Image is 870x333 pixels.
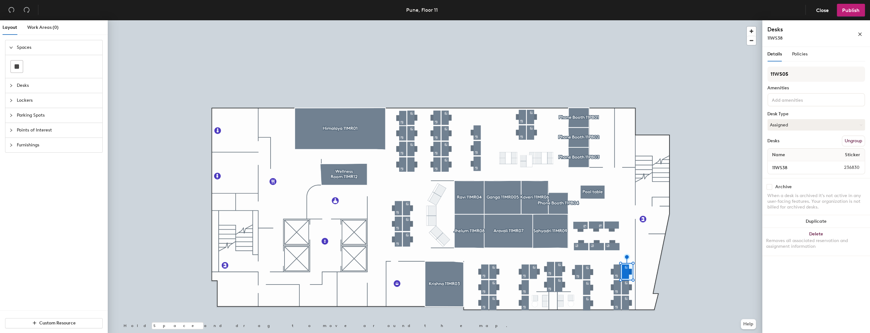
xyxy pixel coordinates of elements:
button: Publish [837,4,865,16]
span: Custom Resource [39,320,76,326]
span: Publish [842,7,860,13]
div: Desks [767,138,779,144]
div: Removes all associated reservation and assignment information [766,238,866,249]
button: Assigned [767,119,865,131]
button: Custom Resource [5,318,103,328]
div: Pune, Floor 11 [406,6,438,14]
span: collapsed [9,143,13,147]
div: Amenities [767,86,865,91]
span: Desks [17,78,99,93]
span: Details [767,51,782,57]
button: Undo (⌘ + Z) [5,4,18,16]
span: expanded [9,46,13,49]
span: Close [816,7,829,13]
span: Spaces [17,40,99,55]
button: Redo (⌘ + ⇧ + Z) [20,4,33,16]
span: Lockers [17,93,99,108]
span: collapsed [9,113,13,117]
div: Desk Type [767,112,865,117]
div: Archive [775,184,792,189]
span: Layout [3,25,17,30]
span: close [858,32,862,36]
span: 11WS38 [767,35,783,41]
input: Add amenities [771,96,828,103]
span: Furnishings [17,138,99,152]
h4: Desks [767,25,837,34]
div: When a desk is archived it's not active in any user-facing features. Your organization is not bil... [767,193,865,210]
span: Name [769,149,788,161]
span: 236830 [829,164,863,171]
button: DeleteRemoves all associated reservation and assignment information [762,228,870,256]
span: Work Areas (0) [27,25,59,30]
span: Parking Spots [17,108,99,123]
span: undo [8,7,15,13]
span: Points of Interest [17,123,99,138]
span: Sticker [842,149,863,161]
span: Policies [792,51,808,57]
input: Unnamed desk [769,163,829,172]
span: collapsed [9,128,13,132]
span: collapsed [9,84,13,87]
button: Help [741,319,756,329]
button: Ungroup [842,136,865,146]
button: Duplicate [762,215,870,228]
span: collapsed [9,99,13,102]
button: Close [811,4,834,16]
